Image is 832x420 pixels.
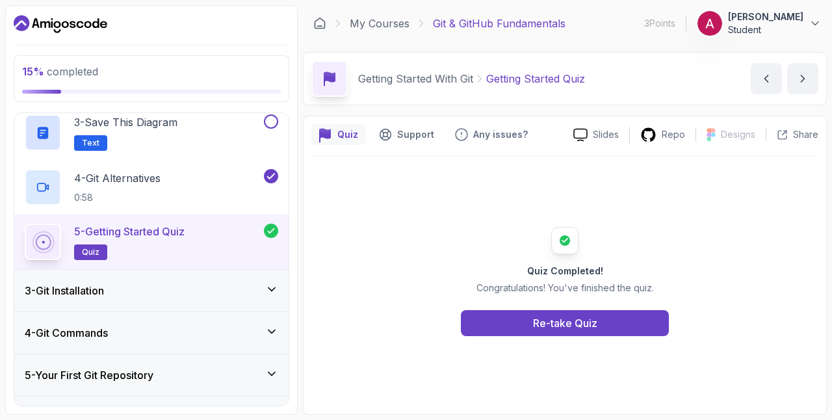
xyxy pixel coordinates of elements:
[74,224,185,239] p: 5 - Getting Started Quiz
[697,11,722,36] img: user profile image
[25,169,278,205] button: 4-Git Alternatives0:58
[533,315,597,331] div: Re-take Quiz
[25,114,278,151] button: 3-Save this diagramText
[14,14,107,34] a: Dashboard
[721,128,755,141] p: Designs
[793,128,818,141] p: Share
[14,270,289,311] button: 3-Git Installation
[766,128,818,141] button: Share
[476,282,654,295] p: Congratulations! You've finished the quiz.
[82,138,99,148] span: Text
[25,283,104,298] h3: 3 - Git Installation
[337,128,358,141] p: Quiz
[473,128,528,141] p: Any issues?
[697,10,822,36] button: user profile image[PERSON_NAME]Student
[447,124,536,145] button: Feedback button
[662,128,685,141] p: Repo
[25,367,153,383] h3: 5 - Your First Git Repository
[728,10,803,23] p: [PERSON_NAME]
[22,65,98,78] span: completed
[82,247,99,257] span: quiz
[644,17,675,30] p: 3 Points
[787,63,818,94] button: next content
[433,16,565,31] p: Git & GitHub Fundamentals
[311,124,366,145] button: quiz button
[14,312,289,354] button: 4-Git Commands
[397,128,434,141] p: Support
[461,310,669,336] button: Re-take Quiz
[74,191,161,204] p: 0:58
[25,224,278,260] button: 5-Getting Started Quizquiz
[563,128,629,142] a: Slides
[593,128,619,141] p: Slides
[74,170,161,186] p: 4 - Git Alternatives
[371,124,442,145] button: Support button
[728,23,803,36] p: Student
[313,17,326,30] a: Dashboard
[751,63,782,94] button: previous content
[22,65,44,78] span: 15 %
[350,16,409,31] a: My Courses
[358,71,473,86] p: Getting Started With Git
[486,71,585,86] p: Getting Started Quiz
[74,114,177,130] p: 3 - Save this diagram
[25,325,108,341] h3: 4 - Git Commands
[476,265,654,278] h2: Quiz Completed!
[630,127,695,143] a: Repo
[14,354,289,396] button: 5-Your First Git Repository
